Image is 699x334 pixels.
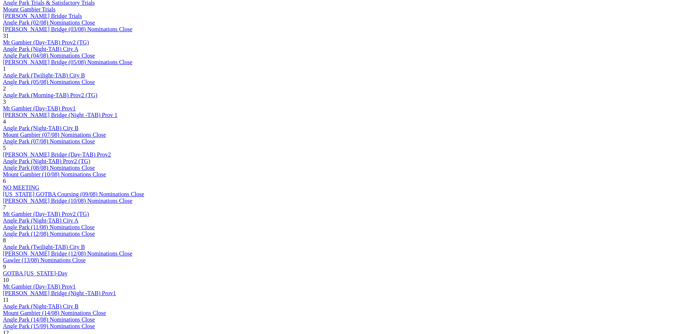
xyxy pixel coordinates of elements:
a: Angle Park (Night-TAB) City A [3,217,79,224]
a: Gawler (13/08) Nominations Close [3,257,85,263]
span: 6 [3,178,6,184]
a: GOTBA [US_STATE]-Day [3,270,68,276]
a: Mount Gambier Trials [3,6,55,12]
a: [PERSON_NAME] Bridge (10/08) Nominations Close [3,198,132,204]
span: 9 [3,264,6,270]
span: 7 [3,204,6,210]
a: Angle Park (11/08) Nominations Close [3,224,95,230]
a: Mt Gambier (Day-TAB) Prov1 [3,283,76,290]
a: Mount Gambier (14/08) Nominations Close [3,310,106,316]
a: [PERSON_NAME] Bridge (05/08) Nominations Close [3,59,132,65]
a: Angle Park (Night-TAB) City A [3,46,79,52]
span: 11 [3,297,8,303]
a: Angle Park (02/08) Nominations Close [3,19,95,26]
span: 31 [3,33,9,39]
a: [PERSON_NAME] Bridge (12/08) Nominations Close [3,250,132,257]
a: [PERSON_NAME] Bridge (Night -TAB) Prov 1 [3,112,117,118]
a: Angle Park (Night-TAB) Prov2 (TG) [3,158,90,164]
a: NO MEETING [3,184,39,191]
a: Angle Park (Twilight-TAB) City B [3,72,85,78]
span: 4 [3,118,6,125]
a: Mount Gambier (10/08) Nominations Close [3,171,106,177]
a: [PERSON_NAME] Bridge Trials [3,13,82,19]
span: 2 [3,85,6,92]
a: Angle Park (04/08) Nominations Close [3,52,95,59]
span: 5 [3,145,6,151]
a: Angle Park (05/08) Nominations Close [3,79,95,85]
span: 8 [3,237,6,243]
a: [PERSON_NAME] Bridge (Day-TAB) Prov2 [3,151,111,158]
a: Mt Gambier (Day-TAB) Prov1 [3,105,76,111]
a: Angle Park (Morning-TAB) Prov2 (TG) [3,92,97,98]
a: Angle Park (Night-TAB) City B [3,303,79,309]
a: Angle Park (Twilight-TAB) City B [3,244,85,250]
span: 1 [3,66,6,72]
a: Angle Park (07/08) Nominations Close [3,138,95,144]
span: 10 [3,277,9,283]
a: Angle Park (08/08) Nominations Close [3,165,95,171]
a: [PERSON_NAME] Bridge (03/08) Nominations Close [3,26,132,32]
a: Mt Gambier (Day-TAB) Prov2 (TG) [3,211,89,217]
a: Mt Gambier (Day-TAB) Prov2 (TG) [3,39,89,45]
a: [PERSON_NAME] Bridge (Night -TAB) Prov1 [3,290,116,296]
a: [US_STATE] GOTBA Coursing (09/08) Nominations Close [3,191,144,197]
a: Angle Park (14/08) Nominations Close [3,316,95,323]
span: 3 [3,99,6,105]
a: Angle Park (Night-TAB) City B [3,125,79,131]
a: Angle Park (12/08) Nominations Close [3,231,95,237]
a: Mount Gambier (07/08) Nominations Close [3,132,106,138]
a: Angle Park (15/09) Nominations Close [3,323,95,329]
